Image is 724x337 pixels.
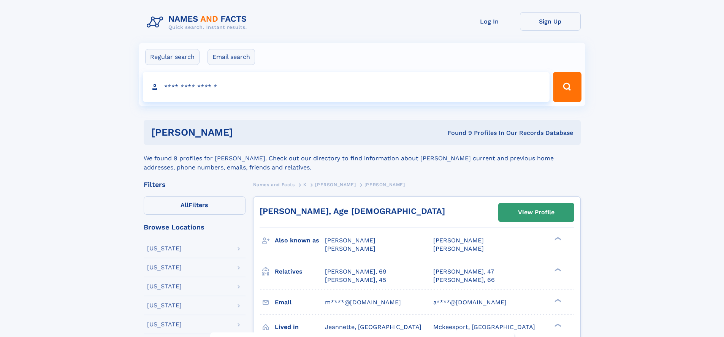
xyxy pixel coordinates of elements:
div: [US_STATE] [147,321,182,328]
span: [PERSON_NAME] [315,182,356,187]
h3: Lived in [275,321,325,334]
a: K [303,180,307,189]
a: Log In [459,12,520,31]
div: ❯ [553,236,562,241]
a: [PERSON_NAME], 66 [433,276,495,284]
div: ❯ [553,267,562,272]
h3: Email [275,296,325,309]
h3: Relatives [275,265,325,278]
span: [PERSON_NAME] [364,182,405,187]
div: [US_STATE] [147,283,182,290]
div: Browse Locations [144,224,246,231]
a: [PERSON_NAME], 47 [433,267,494,276]
span: [PERSON_NAME] [325,245,375,252]
h1: [PERSON_NAME] [151,128,341,137]
div: Found 9 Profiles In Our Records Database [340,129,573,137]
button: Search Button [553,72,581,102]
span: [PERSON_NAME] [433,245,484,252]
div: [US_STATE] [147,245,182,252]
img: Logo Names and Facts [144,12,253,33]
a: [PERSON_NAME], 69 [325,267,387,276]
span: All [181,201,189,209]
div: View Profile [518,204,554,221]
a: [PERSON_NAME] [315,180,356,189]
span: [PERSON_NAME] [325,237,375,244]
a: [PERSON_NAME], 45 [325,276,386,284]
a: [PERSON_NAME], Age [DEMOGRAPHIC_DATA] [260,206,445,216]
div: [US_STATE] [147,264,182,271]
h3: Also known as [275,234,325,247]
span: Mckeesport, [GEOGRAPHIC_DATA] [433,323,535,331]
a: View Profile [499,203,574,222]
label: Regular search [145,49,200,65]
a: Names and Facts [253,180,295,189]
a: Sign Up [520,12,581,31]
div: ❯ [553,298,562,303]
div: ❯ [553,323,562,328]
span: Jeannette, [GEOGRAPHIC_DATA] [325,323,421,331]
input: search input [143,72,550,102]
div: We found 9 profiles for [PERSON_NAME]. Check out our directory to find information about [PERSON_... [144,145,581,172]
span: K [303,182,307,187]
span: [PERSON_NAME] [433,237,484,244]
div: Filters [144,181,246,188]
div: [US_STATE] [147,302,182,309]
label: Email search [208,49,255,65]
label: Filters [144,196,246,215]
